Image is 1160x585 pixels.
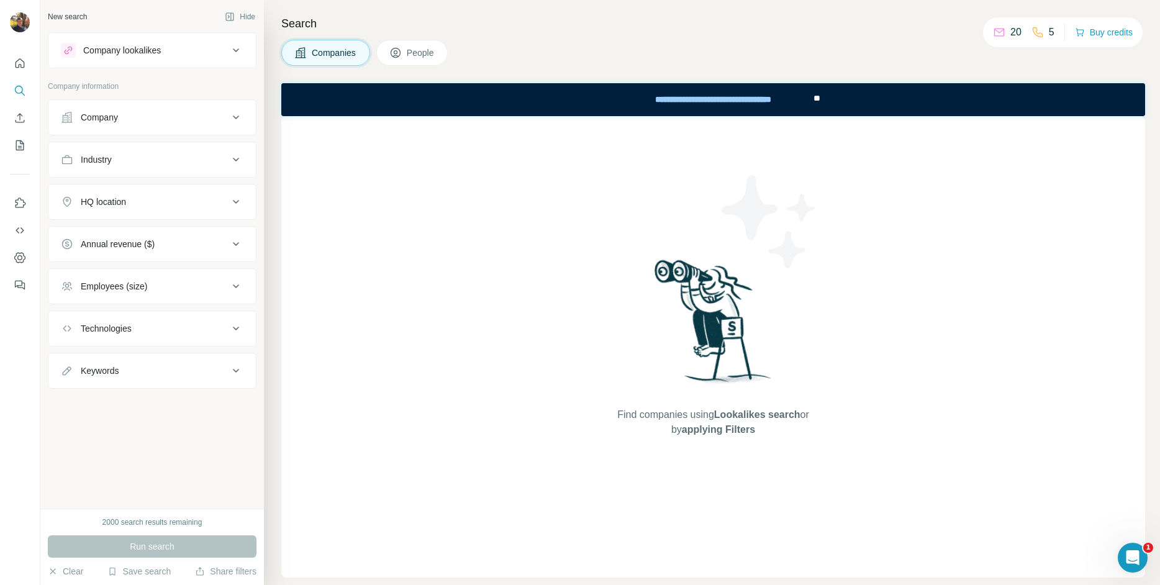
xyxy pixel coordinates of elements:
button: Search [10,79,30,102]
button: Hide [216,7,264,26]
button: Technologies [48,314,256,343]
span: 1 [1143,543,1153,553]
div: New search [48,11,87,22]
button: Company lookalikes [48,35,256,65]
button: Clear [48,565,83,578]
img: Surfe Illustration - Stars [714,166,825,278]
button: My lists [10,134,30,156]
span: applying Filters [682,424,755,435]
button: Feedback [10,274,30,296]
button: HQ location [48,187,256,217]
button: Industry [48,145,256,175]
button: Company [48,102,256,132]
img: Avatar [10,12,30,32]
img: Surfe Illustration - Woman searching with binoculars [649,256,778,395]
button: Enrich CSV [10,107,30,129]
div: Company [81,111,118,124]
div: Annual revenue ($) [81,238,155,250]
button: Use Surfe on LinkedIn [10,192,30,214]
div: Company lookalikes [83,44,161,57]
span: Companies [312,47,357,59]
p: Company information [48,81,256,92]
button: Share filters [195,565,256,578]
h4: Search [281,15,1145,32]
button: Employees (size) [48,271,256,301]
span: Lookalikes search [714,409,800,420]
div: Employees (size) [81,280,147,292]
button: Quick start [10,52,30,75]
span: Find companies using or by [614,407,812,437]
div: Industry [81,153,112,166]
span: People [407,47,435,59]
div: 2000 search results remaining [102,517,202,528]
p: 5 [1049,25,1054,40]
iframe: Banner [281,83,1145,116]
button: Buy credits [1075,24,1133,41]
div: Technologies [81,322,132,335]
div: Keywords [81,365,119,377]
p: 20 [1010,25,1022,40]
div: HQ location [81,196,126,208]
button: Annual revenue ($) [48,229,256,259]
button: Save search [107,565,171,578]
button: Keywords [48,356,256,386]
iframe: Intercom live chat [1118,543,1148,573]
button: Dashboard [10,247,30,269]
button: Use Surfe API [10,219,30,242]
